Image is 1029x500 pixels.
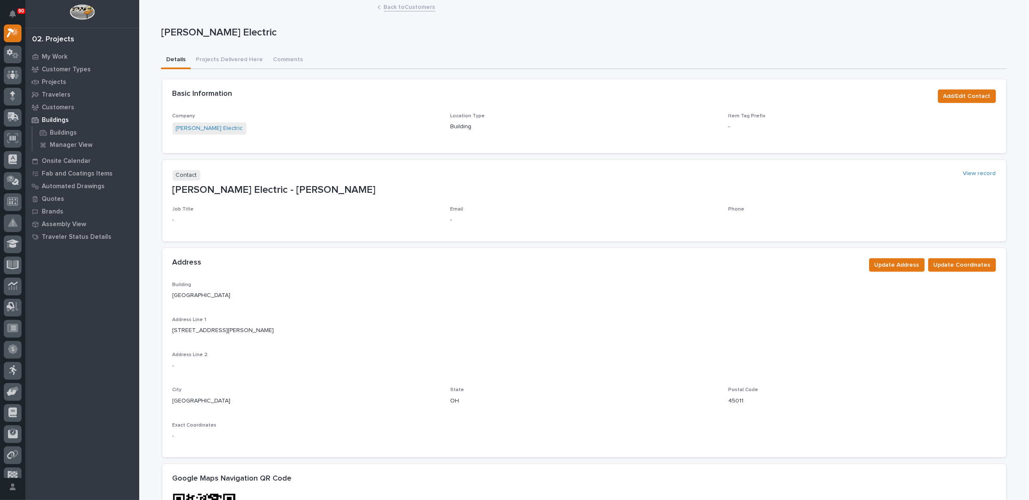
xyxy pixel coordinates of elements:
span: Building [173,282,192,287]
p: 45011 [728,397,743,405]
p: Manager View [50,141,92,149]
p: Buildings [50,129,77,137]
p: Traveler Status Details [42,233,111,241]
p: Buildings [42,116,69,124]
a: Traveler Status Details [25,230,139,243]
button: Add/Edit Contact [938,89,996,103]
p: Contact [173,170,200,181]
a: My Work [25,50,139,63]
a: Automated Drawings [25,180,139,192]
span: Update Coordinates [934,260,991,270]
p: [PERSON_NAME] Electric - [PERSON_NAME] [173,184,996,196]
a: Quotes [25,192,139,205]
p: Customers [42,104,74,111]
span: Company [173,114,195,119]
span: State [450,387,464,392]
span: Job Title [173,207,194,212]
span: Phone [728,207,744,212]
p: Onsite Calendar [42,157,91,165]
p: Assembly View [42,221,86,228]
span: Update Address [875,260,919,270]
p: Building [450,122,718,131]
a: [PERSON_NAME] Electric [176,124,243,133]
p: Customer Types [42,66,91,73]
a: Travelers [25,88,139,101]
h2: Google Maps Navigation QR Code [173,474,292,484]
button: Comments [268,51,308,69]
button: Notifications [4,5,22,23]
p: Fab and Coatings Items [42,170,113,178]
div: 02. Projects [32,35,74,44]
a: Projects [25,76,139,88]
p: [GEOGRAPHIC_DATA] [173,291,231,300]
a: Onsite Calendar [25,154,139,167]
span: Email [450,207,463,212]
p: Travelers [42,91,70,99]
button: Update Coordinates [928,258,996,272]
a: Fab and Coatings Items [25,167,139,180]
a: Buildings [25,114,139,126]
a: Back toCustomers [384,2,435,11]
span: Exact Coordinates [173,423,217,428]
span: Address Line 2 [173,352,208,357]
span: Location Type [450,114,485,119]
div: Notifications90 [11,10,22,24]
button: Details [161,51,191,69]
p: - [173,362,174,370]
a: Buildings [32,127,139,138]
p: - [728,122,996,131]
a: Brands [25,205,139,218]
p: - [450,216,718,224]
p: - [173,216,440,224]
p: [GEOGRAPHIC_DATA] [173,397,231,405]
span: City [173,387,182,392]
a: View record [963,170,996,177]
span: Item Tag Prefix [728,114,765,119]
p: Automated Drawings [42,183,105,190]
p: Quotes [42,195,64,203]
button: Update Address [869,258,925,272]
span: Postal Code [728,387,758,392]
p: 90 [19,8,24,14]
p: [PERSON_NAME] Electric [161,27,1004,39]
a: Customers [25,101,139,114]
h2: Address [173,258,202,268]
span: Address Line 1 [173,317,207,322]
p: Projects [42,78,66,86]
a: Assembly View [25,218,139,230]
a: Manager View [32,139,139,151]
p: [STREET_ADDRESS][PERSON_NAME] [173,326,274,335]
a: Customer Types [25,63,139,76]
p: My Work [42,53,68,61]
button: Projects Delivered Here [191,51,268,69]
span: Add/Edit Contact [943,91,991,101]
p: OH [450,397,459,405]
h2: Basic Information [173,89,232,99]
img: Workspace Logo [70,4,95,20]
p: Brands [42,208,63,216]
p: - [173,432,174,441]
